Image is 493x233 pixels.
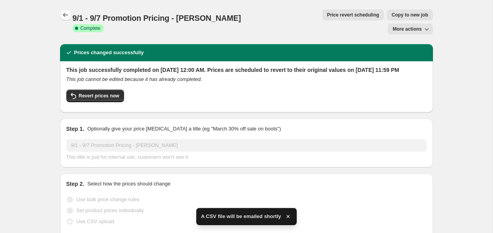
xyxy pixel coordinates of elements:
[77,218,114,224] span: Use CSV upload
[60,9,71,20] button: Price change jobs
[393,26,422,32] span: More actions
[387,9,433,20] button: Copy to new job
[87,125,281,133] p: Optionally give your price [MEDICAL_DATA] a title (eg "March 30% off sale on boots")
[392,12,428,18] span: Copy to new job
[66,139,427,152] input: 30% off holiday sale
[322,9,384,20] button: Price revert scheduling
[79,93,119,99] span: Revert prices now
[66,125,84,133] h2: Step 1.
[66,66,427,74] h2: This job successfully completed on [DATE] 12:00 AM. Prices are scheduled to revert to their origi...
[80,25,100,31] span: Complete
[201,213,281,220] span: A CSV file will be emailed shortly
[66,154,188,160] span: This title is just for internal use, customers won't see it
[66,90,124,102] button: Revert prices now
[327,12,379,18] span: Price revert scheduling
[66,76,202,82] i: This job cannot be edited because it has already completed.
[74,49,144,57] h2: Prices changed successfully
[77,207,144,213] span: Set product prices individually
[66,180,84,188] h2: Step 2.
[73,14,241,22] span: 9/1 - 9/7 Promotion Pricing - [PERSON_NAME]
[77,196,139,202] span: Use bulk price change rules
[388,24,433,35] button: More actions
[87,180,170,188] p: Select how the prices should change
